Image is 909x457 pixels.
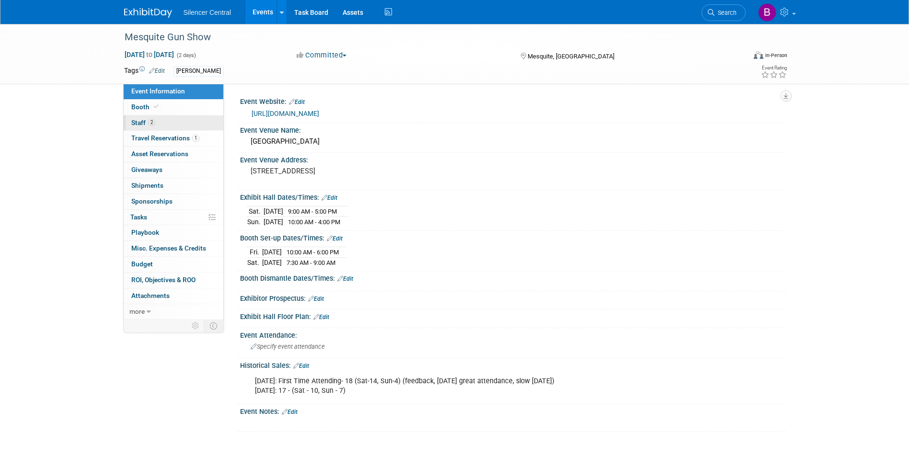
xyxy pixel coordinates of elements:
span: Misc. Expenses & Credits [131,244,206,252]
div: Historical Sales: [240,358,785,371]
td: [DATE] [264,206,283,217]
a: Attachments [124,288,223,304]
span: Playbook [131,228,159,236]
span: Asset Reservations [131,150,188,158]
td: [DATE] [262,247,282,258]
td: Tags [124,66,165,77]
a: Sponsorships [124,194,223,209]
div: Booth Set-up Dates/Times: [240,231,785,243]
span: more [129,308,145,315]
div: Exhibit Hall Floor Plan: [240,309,785,322]
a: Shipments [124,178,223,194]
a: Tasks [124,210,223,225]
pre: [STREET_ADDRESS] [251,167,457,175]
span: Silencer Central [184,9,231,16]
span: 9:00 AM - 5:00 PM [288,208,337,215]
span: 7:30 AM - 9:00 AM [287,259,335,266]
span: Staff [131,119,155,126]
span: Sponsorships [131,197,173,205]
a: more [124,304,223,320]
span: 10:00 AM - 6:00 PM [287,249,339,256]
a: ROI, Objectives & ROO [124,273,223,288]
div: [GEOGRAPHIC_DATA] [247,134,778,149]
td: Sun. [247,217,264,227]
div: Booth Dismantle Dates/Times: [240,271,785,284]
span: Travel Reservations [131,134,199,142]
div: Event Format [689,50,788,64]
td: [DATE] [262,257,282,267]
a: Edit [337,275,353,282]
div: Exhibit Hall Dates/Times: [240,190,785,203]
div: Event Venue Name: [240,123,785,135]
span: [DATE] [DATE] [124,50,174,59]
span: Specify event attendance [251,343,325,350]
td: Sat. [247,206,264,217]
a: Search [702,4,746,21]
button: Committed [293,50,350,60]
a: Travel Reservations1 [124,131,223,146]
a: [URL][DOMAIN_NAME] [252,110,319,117]
div: [DATE]: First Time Attending- 18 (Sat-14, Sun-4) (feedback, [DATE] great attendance, slow [DATE])... [248,372,680,400]
span: (2 days) [176,52,196,58]
span: 10:00 AM - 4:00 PM [288,218,340,226]
div: Event Attendance: [240,328,785,340]
td: Sat. [247,257,262,267]
a: Edit [313,314,329,320]
span: Event Information [131,87,185,95]
span: 1 [192,135,199,142]
div: Exhibitor Prospectus: [240,291,785,304]
td: [DATE] [264,217,283,227]
span: Search [714,9,736,16]
td: Toggle Event Tabs [204,320,223,332]
div: [PERSON_NAME] [173,66,224,76]
a: Staff2 [124,115,223,131]
div: Event Notes: [240,404,785,417]
a: Budget [124,257,223,272]
a: Edit [282,409,298,415]
td: Personalize Event Tab Strip [187,320,204,332]
a: Edit [149,68,165,74]
a: Edit [308,296,324,302]
a: Giveaways [124,162,223,178]
div: Event Venue Address: [240,153,785,165]
span: Mesquite, [GEOGRAPHIC_DATA] [528,53,614,60]
img: ExhibitDay [124,8,172,18]
a: Edit [322,194,337,201]
span: Giveaways [131,166,162,173]
div: Event Rating [761,66,787,70]
a: Edit [289,99,305,105]
img: Format-Inperson.png [754,51,763,59]
a: Asset Reservations [124,147,223,162]
span: Booth [131,103,161,111]
span: 2 [148,119,155,126]
span: ROI, Objectives & ROO [131,276,196,284]
a: Booth [124,100,223,115]
span: Shipments [131,182,163,189]
span: Budget [131,260,153,268]
a: Misc. Expenses & Credits [124,241,223,256]
a: Event Information [124,84,223,99]
span: Tasks [130,213,147,221]
a: Edit [327,235,343,242]
div: Mesquite Gun Show [121,29,731,46]
div: In-Person [765,52,787,59]
td: Fri. [247,247,262,258]
img: Billee Page [758,3,776,22]
span: to [145,51,154,58]
span: Attachments [131,292,170,299]
a: Playbook [124,225,223,240]
a: Edit [293,363,309,369]
div: Event Website: [240,94,785,107]
i: Booth reservation complete [154,104,159,109]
